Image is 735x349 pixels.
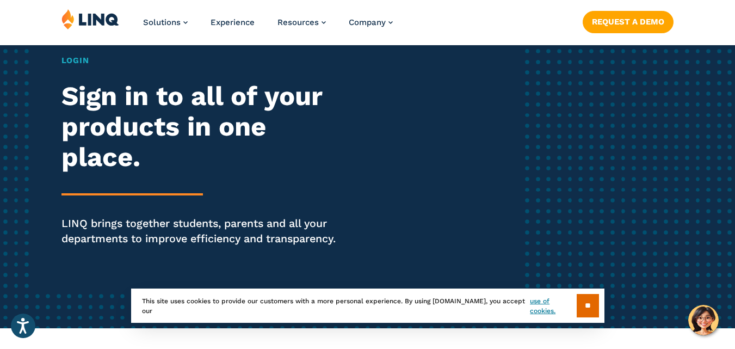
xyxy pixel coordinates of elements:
a: Request a Demo [583,11,674,33]
a: Company [349,17,393,27]
a: Resources [277,17,326,27]
span: Resources [277,17,319,27]
h1: Login [61,54,345,67]
a: Experience [211,17,255,27]
div: This site uses cookies to provide our customers with a more personal experience. By using [DOMAIN... [131,289,604,323]
h2: Sign in to all of your products in one place. [61,81,345,173]
a: use of cookies. [530,296,576,316]
nav: Button Navigation [583,9,674,33]
p: LINQ brings together students, parents and all your departments to improve efficiency and transpa... [61,216,345,247]
button: Hello, have a question? Let’s chat. [688,305,719,335]
a: Solutions [143,17,188,27]
span: Company [349,17,386,27]
img: LINQ | K‑12 Software [61,9,119,29]
span: Solutions [143,17,181,27]
nav: Primary Navigation [143,9,393,45]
